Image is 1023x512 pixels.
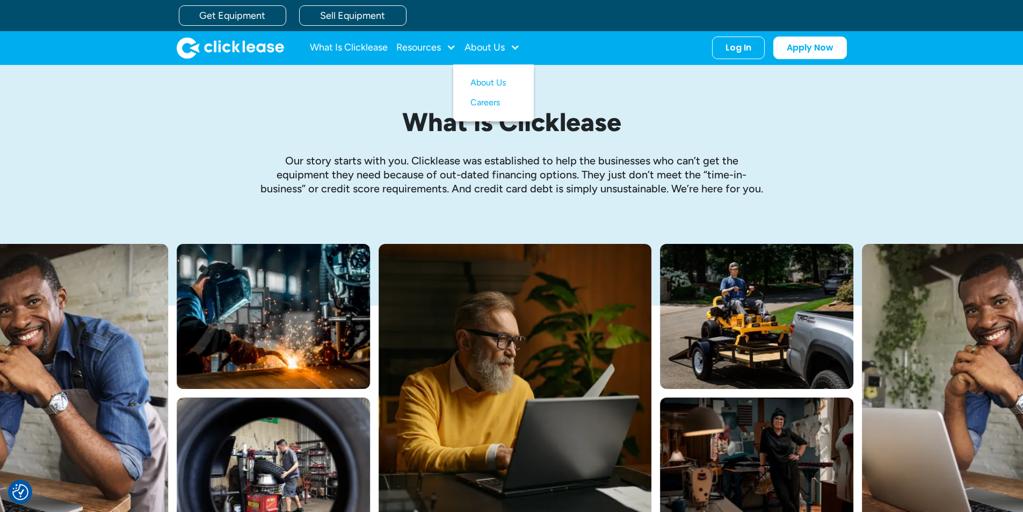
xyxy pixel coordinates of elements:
[177,37,284,59] a: home
[12,484,28,500] button: Consent Preferences
[465,37,520,59] div: About Us
[453,64,534,121] nav: About Us
[12,484,28,500] img: Revisit consent button
[660,244,853,389] img: Man with hat and blue shirt driving a yellow lawn mower onto a trailer
[177,244,370,389] img: A welder in a large mask working on a large pipe
[259,154,764,196] p: Our story starts with you. Clicklease was established to help the businesses who can’t get the eq...
[396,37,456,59] div: Resources
[179,5,286,26] a: Get Equipment
[470,93,517,113] a: Careers
[470,73,517,93] a: About Us
[299,5,407,26] a: Sell Equipment
[725,42,751,53] div: Log In
[310,37,388,59] a: What Is Clicklease
[773,37,847,59] a: Apply Now
[177,37,284,59] img: Clicklease logo
[259,108,764,136] h1: What is Clicklease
